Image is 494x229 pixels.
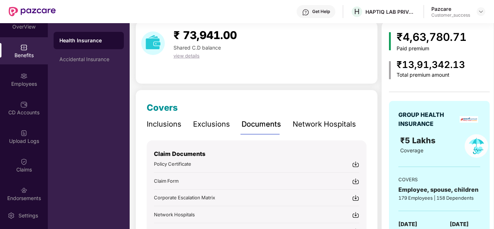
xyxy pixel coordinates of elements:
img: svg+xml;base64,PHN2ZyBpZD0iQ0RfQWNjb3VudHMiIGRhdGEtbmFtZT0iQ0QgQWNjb3VudHMiIHhtbG5zPSJodHRwOi8vd3... [20,101,28,108]
div: Settings [16,212,40,219]
img: svg+xml;base64,PHN2ZyBpZD0iQ2xhaW0iIHhtbG5zPSJodHRwOi8vd3d3LnczLm9yZy8yMDAwL3N2ZyIgd2lkdGg9IjIwIi... [20,158,28,165]
div: Get Help [312,9,330,14]
img: icon [389,61,391,79]
img: svg+xml;base64,PHN2ZyBpZD0iU2V0dGluZy0yMHgyMCIgeG1sbnM9Imh0dHA6Ly93d3cudzMub3JnLzIwMDAvc3ZnIiB3aW... [8,212,15,219]
span: ₹5 Lakhs [400,136,438,145]
span: Corporate Escalation Matrix [154,195,215,200]
img: svg+xml;base64,PHN2ZyBpZD0iRG93bmxvYWQtMjR4MjQiIHhtbG5zPSJodHRwOi8vd3d3LnczLm9yZy8yMDAwL3N2ZyIgd2... [352,178,359,185]
div: Employee, spouse, children [398,185,480,194]
img: svg+xml;base64,PHN2ZyBpZD0iRHJvcGRvd24tMzJ4MzIiIHhtbG5zPSJodHRwOi8vd3d3LnczLm9yZy8yMDAwL3N2ZyIgd2... [478,9,484,14]
div: Pazcare [431,5,470,12]
img: New Pazcare Logo [9,7,56,16]
div: COVERS [398,176,480,183]
img: svg+xml;base64,PHN2ZyBpZD0iRW1wbG95ZWVzIiB4bWxucz0iaHR0cDovL3d3dy53My5vcmcvMjAwMC9zdmciIHdpZHRoPS... [20,72,28,80]
img: svg+xml;base64,PHN2ZyBpZD0iRG93bmxvYWQtMjR4MjQiIHhtbG5zPSJodHRwOi8vd3d3LnczLm9yZy8yMDAwL3N2ZyIgd2... [352,211,359,219]
img: download [141,31,165,55]
div: ₹4,63,780.71 [397,29,466,46]
span: ₹ 73,941.00 [173,29,237,42]
img: svg+xml;base64,PHN2ZyBpZD0iRW5kb3JzZW1lbnRzIiB4bWxucz0iaHR0cDovL3d3dy53My5vcmcvMjAwMC9zdmciIHdpZH... [20,187,28,194]
span: Claim Form [154,178,179,184]
div: HAPTIQ LAB PRIVATE LIMITED [365,8,416,15]
div: Inclusions [147,119,181,130]
div: Accidental Insurance [59,56,118,62]
span: Policy Certificate [154,161,191,167]
div: Health Insurance [59,37,118,44]
div: Network Hospitals [293,119,356,130]
span: [DATE] [398,220,417,229]
img: icon [389,32,391,50]
img: svg+xml;base64,PHN2ZyBpZD0iRG93bmxvYWQtMjR4MjQiIHhtbG5zPSJodHRwOi8vd3d3LnczLm9yZy8yMDAwL3N2ZyIgd2... [352,194,359,202]
img: policyIcon [465,134,488,158]
span: Coverage [400,147,423,153]
div: Total premium amount [397,72,465,78]
span: Covers [147,102,178,113]
div: GROUP HEALTH INSURANCE [398,110,457,128]
div: Paid premium [397,46,466,52]
div: ₹13,91,342.13 [397,58,465,72]
div: Documents [242,119,281,130]
img: svg+xml;base64,PHN2ZyBpZD0iRG93bmxvYWQtMjR4MjQiIHhtbG5zPSJodHRwOi8vd3d3LnczLm9yZy8yMDAwL3N2ZyIgd2... [352,161,359,168]
span: H [354,7,360,16]
span: Network Hospitals [154,212,195,217]
span: [DATE] [450,220,469,229]
div: Exclusions [193,119,230,130]
img: svg+xml;base64,PHN2ZyBpZD0iSGVscC0zMngzMiIgeG1sbnM9Imh0dHA6Ly93d3cudzMub3JnLzIwMDAvc3ZnIiB3aWR0aD... [302,9,309,16]
div: 179 Employees | 158 Dependents [398,194,480,202]
img: insurerLogo [460,116,478,123]
div: Customer_success [431,12,470,18]
img: svg+xml;base64,PHN2ZyBpZD0iQmVuZWZpdHMiIHhtbG5zPSJodHRwOi8vd3d3LnczLm9yZy8yMDAwL3N2ZyIgd2lkdGg9Ij... [20,44,28,51]
span: Shared C.D balance [173,44,221,51]
p: Claim Documents [154,149,359,158]
img: svg+xml;base64,PHN2ZyBpZD0iVXBsb2FkX0xvZ3MiIGRhdGEtbmFtZT0iVXBsb2FkIExvZ3MiIHhtbG5zPSJodHRwOi8vd3... [20,130,28,137]
span: view details [173,53,200,59]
